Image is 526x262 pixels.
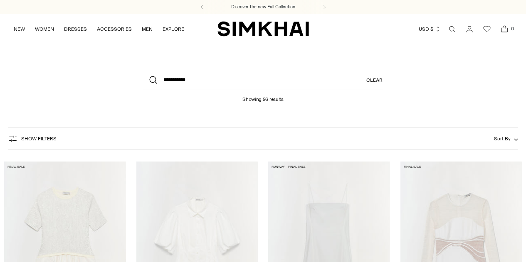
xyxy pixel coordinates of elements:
[366,70,383,90] a: Clear
[35,20,54,38] a: WOMEN
[143,70,163,90] button: Search
[444,21,460,37] a: Open search modal
[494,134,518,143] button: Sort By
[142,20,153,38] a: MEN
[97,20,132,38] a: ACCESSORIES
[8,132,57,145] button: Show Filters
[163,20,184,38] a: EXPLORE
[419,20,441,38] button: USD $
[21,136,57,142] span: Show Filters
[64,20,87,38] a: DRESSES
[242,90,284,102] h1: Showing 96 results
[231,4,295,10] a: Discover the new Fall Collection
[509,25,516,32] span: 0
[14,20,25,38] a: NEW
[494,136,511,142] span: Sort By
[479,21,495,37] a: Wishlist
[217,21,309,37] a: SIMKHAI
[496,21,513,37] a: Open cart modal
[461,21,478,37] a: Go to the account page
